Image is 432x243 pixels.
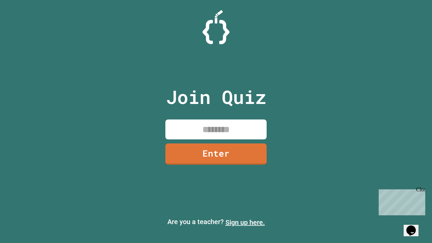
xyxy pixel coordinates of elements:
a: Sign up here. [225,218,265,226]
img: Logo.svg [202,10,230,44]
div: Chat with us now!Close [3,3,47,43]
iframe: chat widget [376,187,425,215]
a: Enter [165,143,267,165]
p: Are you a teacher? [5,217,427,227]
p: Join Quiz [166,83,266,111]
iframe: chat widget [404,216,425,236]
